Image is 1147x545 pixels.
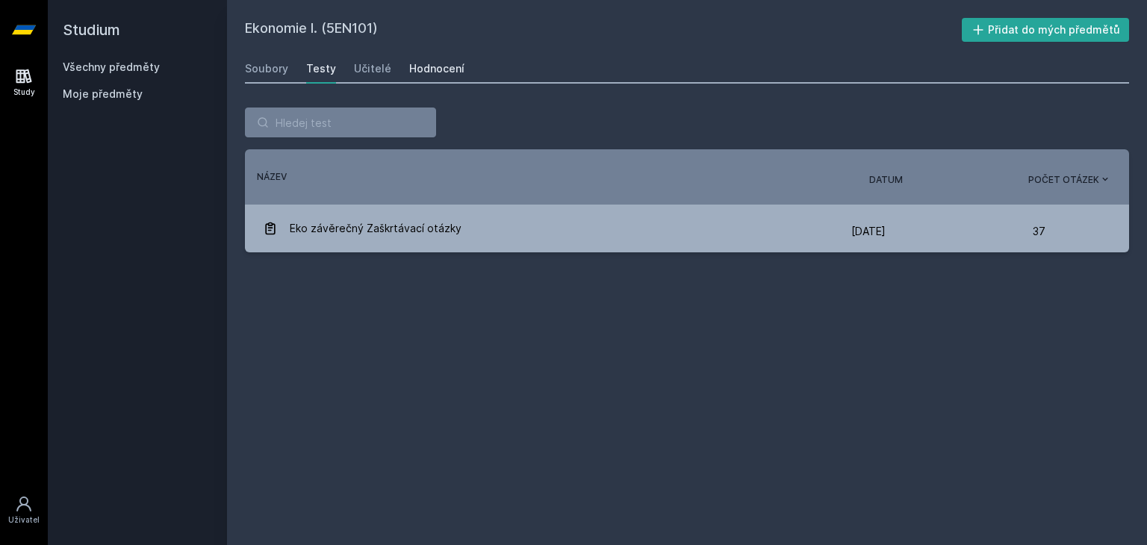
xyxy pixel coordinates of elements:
[409,54,464,84] a: Hodnocení
[851,225,886,237] span: [DATE]
[306,61,336,76] div: Testy
[8,514,40,526] div: Uživatel
[354,61,391,76] div: Učitelé
[354,54,391,84] a: Učitelé
[245,54,288,84] a: Soubory
[245,18,962,42] h2: Ekonomie I. (5EN101)
[13,87,35,98] div: Study
[3,60,45,105] a: Study
[245,108,436,137] input: Hledej test
[245,61,288,76] div: Soubory
[290,214,461,243] span: Eko závěrečný Zaškrtávací otázky
[306,54,336,84] a: Testy
[409,61,464,76] div: Hodnocení
[1028,173,1111,187] button: Počet otázek
[1028,173,1099,187] span: Počet otázek
[962,18,1130,42] button: Přidat do mých předmětů
[63,87,143,102] span: Moje předměty
[257,170,287,184] button: Název
[869,173,903,187] button: Datum
[1033,217,1045,246] span: 37
[63,60,160,73] a: Všechny předměty
[3,488,45,533] a: Uživatel
[245,205,1129,252] a: Eko závěrečný Zaškrtávací otázky [DATE] 37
